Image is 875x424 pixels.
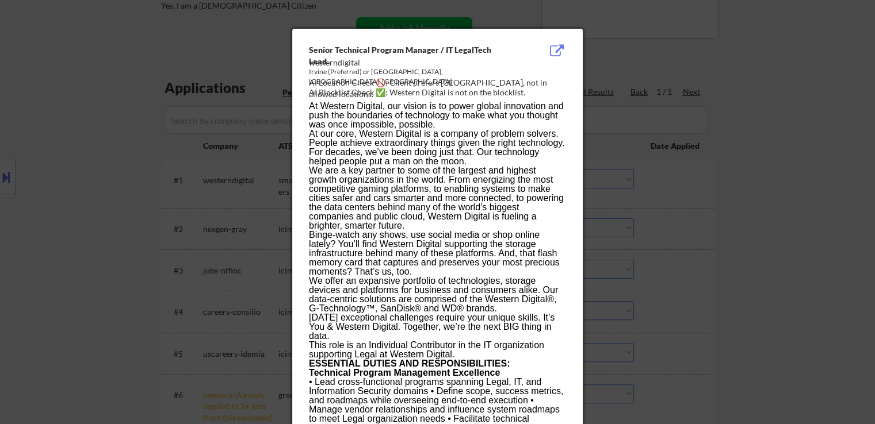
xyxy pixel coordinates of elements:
p: At Western Digital, our vision is to power global innovation and push the boundaries of technolog... [309,102,565,129]
div: Senior Technical Program Manager / IT LegalTech Lead [309,44,508,67]
strong: Technical Program Management Excellence [309,368,500,377]
p: [DATE] exceptional challenges require your unique skills. It’s You & Western Digital. Together, w... [309,313,565,341]
p: We offer an expansive portfolio of technologies, storage devices and platforms for business and c... [309,276,565,313]
p: This role is an Individual Contributor in the IT organization supporting Legal at Western Digital. [309,341,565,359]
p: At our core, Western Digital is a company of problem solvers. People achieve extraordinary things... [309,129,565,166]
div: Irvine (Preferred) or [GEOGRAPHIC_DATA], [GEOGRAPHIC_DATA], [GEOGRAPHIC_DATA] [309,67,508,87]
strong: ESSENTIAL DUTIES AND RESPONSIBILITIES: [309,359,510,368]
p: We are a key partner to some of the largest and highest growth organizations in the world. From e... [309,166,565,230]
p: Binge-watch any shows, use social media or shop online lately? You’ll find Western Digital suppor... [309,230,565,276]
div: AI Blocklist Check ✅: Western Digital is not on the blocklist. [309,87,571,98]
